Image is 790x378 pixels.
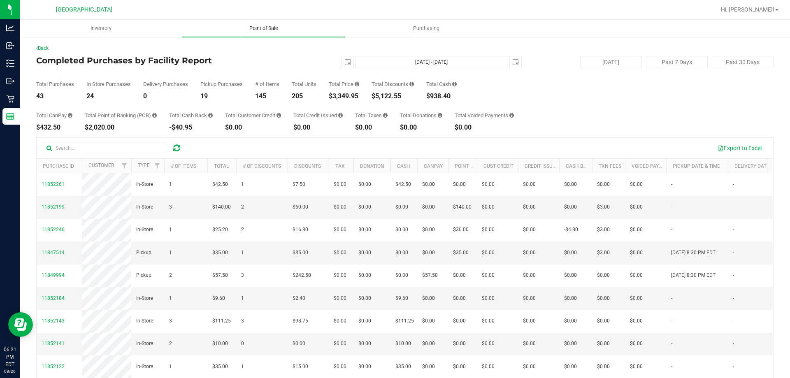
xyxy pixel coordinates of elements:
span: $9.60 [212,295,225,302]
div: Total Units [292,81,316,87]
span: $0.00 [453,295,466,302]
span: $9.60 [395,295,408,302]
span: $0.00 [564,249,577,257]
span: $30.00 [453,226,469,234]
span: $0.00 [395,249,408,257]
span: $0.00 [358,181,371,188]
span: - [671,295,672,302]
span: $0.00 [358,363,371,371]
span: In-Store [136,203,153,211]
span: $0.00 [630,340,643,348]
span: 2 [169,271,172,279]
div: Total Purchases [36,81,74,87]
span: 3 [241,271,244,279]
div: Total Price [329,81,359,87]
span: $57.50 [212,271,228,279]
inline-svg: Inbound [6,42,14,50]
span: 1 [169,249,172,257]
span: [GEOGRAPHIC_DATA] [56,6,112,13]
a: Cust Credit [483,163,513,169]
div: Total Point of Banking (POB) [85,113,157,118]
span: $0.00 [422,203,435,211]
i: Sum of the discount values applied to the all purchases in the date range. [409,81,414,87]
span: - [733,295,734,302]
span: $0.00 [395,226,408,234]
a: Point of Sale [182,20,345,37]
span: $0.00 [482,340,495,348]
p: 06:21 PM EDT [4,346,16,368]
span: $0.00 [523,271,536,279]
span: $0.00 [293,340,305,348]
span: $0.00 [334,340,346,348]
span: $0.00 [597,271,610,279]
span: $0.00 [523,340,536,348]
span: $0.00 [564,203,577,211]
a: # of Discounts [243,163,281,169]
span: $0.00 [630,317,643,325]
i: Sum of the cash-back amounts from rounded-up electronic payments for all purchases in the date ra... [208,113,213,118]
a: CanPay [424,163,443,169]
span: $0.00 [358,249,371,257]
span: In-Store [136,295,153,302]
a: Filter [118,159,131,173]
span: $60.00 [293,203,308,211]
div: -$40.95 [169,124,213,131]
div: $0.00 [455,124,514,131]
span: $0.00 [564,181,577,188]
span: $0.00 [453,317,466,325]
span: $0.00 [334,181,346,188]
span: $0.00 [358,203,371,211]
span: $0.00 [630,363,643,371]
span: $0.00 [358,295,371,302]
inline-svg: Inventory [6,59,14,67]
span: Pickup [136,249,151,257]
div: Total Taxes [355,113,388,118]
span: $0.00 [422,181,435,188]
span: $0.00 [597,340,610,348]
span: - [733,249,734,257]
span: $0.00 [358,317,371,325]
div: Total Cash [426,81,457,87]
span: - [671,203,672,211]
a: Pickup Date & Time [673,163,720,169]
span: $16.80 [293,226,308,234]
span: $0.00 [334,295,346,302]
span: $0.00 [334,226,346,234]
i: Sum of all account credit issued for all refunds from returned purchases in the date range. [338,113,343,118]
a: Inventory [20,20,182,37]
p: 08/26 [4,368,16,374]
span: $0.00 [422,295,435,302]
span: $0.00 [523,249,536,257]
span: - [733,181,734,188]
span: $10.00 [212,340,228,348]
div: 0 [143,93,188,100]
button: Export to Excel [712,141,767,155]
span: $0.00 [482,363,495,371]
inline-svg: Reports [6,112,14,121]
span: 3 [241,317,244,325]
span: $0.00 [597,363,610,371]
span: Point of Sale [238,25,289,32]
span: 11852199 [42,204,65,210]
a: Purchasing [345,20,507,37]
span: [DATE] 8:30 PM EDT [671,249,716,257]
div: Total Credit Issued [293,113,343,118]
span: In-Store [136,226,153,234]
span: $0.00 [630,226,643,234]
span: $0.00 [482,271,495,279]
span: 2 [241,226,244,234]
span: $10.00 [395,340,411,348]
div: $938.40 [426,93,457,100]
span: $0.00 [334,249,346,257]
a: Point of Banking (POB) [455,163,513,169]
span: $0.00 [597,181,610,188]
span: - [733,226,734,234]
i: Sum of the successful, non-voided payments using account credit for all purchases in the date range. [276,113,281,118]
span: $0.00 [597,317,610,325]
span: 11849994 [42,272,65,278]
span: $0.00 [482,295,495,302]
span: $35.00 [395,363,411,371]
span: 0 [241,340,244,348]
span: $111.25 [212,317,231,325]
a: Credit Issued [525,163,559,169]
